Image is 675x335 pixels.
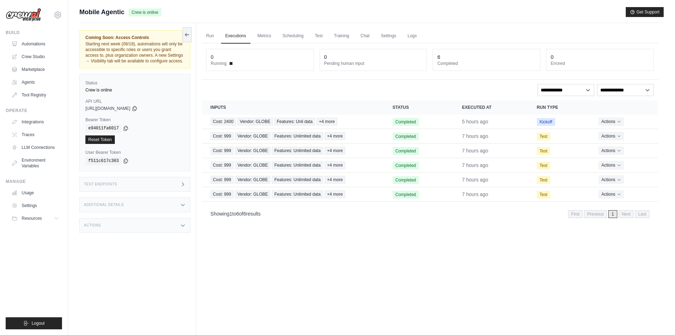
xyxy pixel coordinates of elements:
[462,191,488,197] time: August 13, 2025 at 09:48 SGT
[202,100,658,223] section: Crew executions table
[325,161,345,169] span: +4 more
[278,29,308,44] a: Scheduling
[537,176,550,184] span: Test
[235,161,270,169] span: Vendor: GLOBE
[85,117,184,123] label: Bearer Token
[85,87,184,93] div: Crew is online
[202,29,218,44] a: Run
[85,106,130,111] span: [URL][DOMAIN_NAME]
[210,190,376,198] a: View execution details for Cost
[210,147,234,155] span: Cost: 999
[537,133,550,140] span: Test
[85,41,183,63] span: Starting next week (08/18), automations will only be accessible to specific roles or users you gr...
[129,9,161,16] span: Crew is online
[210,176,234,184] span: Cost: 999
[9,64,62,75] a: Marketplace
[274,118,315,125] span: Features: Unli data
[210,147,376,155] a: View execution details for Cost
[551,61,649,66] dt: Errored
[9,38,62,50] a: Automations
[85,35,184,40] span: Coming Soon: Access Controls
[528,100,590,115] th: Run Type
[85,124,122,133] code: e94011fa6017
[9,89,62,101] a: Tool Registry
[85,99,184,104] label: API URL
[537,118,555,126] span: Kickoff
[272,147,323,155] span: Features: Unlimited data
[393,133,419,140] span: Completed
[210,118,236,125] span: Cost: 2400
[325,147,345,155] span: +4 more
[6,179,62,184] div: Manage
[598,161,624,169] button: Actions for execution
[462,148,488,153] time: August 13, 2025 at 10:03 SGT
[237,118,273,125] span: Vendor: GLOBE
[9,187,62,199] a: Usage
[84,223,101,228] h3: Actions
[311,29,327,44] a: Test
[211,61,227,66] span: Running
[32,320,45,326] span: Logout
[356,29,374,44] a: Chat
[79,7,124,17] span: Mobile Agentic
[454,100,528,115] th: Executed at
[377,29,400,44] a: Settings
[9,213,62,224] button: Resources
[437,54,440,61] div: 6
[236,211,239,217] span: 6
[235,176,270,184] span: Vendor: GLOBE
[462,162,488,168] time: August 13, 2025 at 09:58 SGT
[608,210,617,218] span: 1
[210,161,234,169] span: Cost: 999
[568,210,583,218] span: First
[9,51,62,62] a: Crew Studio
[272,190,323,198] span: Features: Unlimited data
[210,118,376,125] a: View execution details for Cost
[235,147,270,155] span: Vendor: GLOBE
[9,77,62,88] a: Agents
[85,157,122,165] code: f511c617c303
[6,30,62,35] div: Build
[393,162,419,169] span: Completed
[324,61,423,66] dt: Pending human input
[462,177,488,183] time: August 13, 2025 at 09:53 SGT
[598,132,624,140] button: Actions for execution
[210,132,376,140] a: View execution details for Cost
[243,211,246,217] span: 6
[619,210,634,218] span: Next
[6,8,41,22] img: Logo
[462,133,488,139] time: August 13, 2025 at 10:07 SGT
[272,132,323,140] span: Features: Unlimited data
[324,54,327,61] div: 0
[598,190,624,199] button: Actions for execution
[316,118,337,125] span: +4 more
[22,216,42,221] span: Resources
[9,155,62,172] a: Environment Variables
[462,119,488,124] time: August 13, 2025 at 11:48 SGT
[85,150,184,155] label: User Bearer Token
[598,146,624,155] button: Actions for execution
[393,147,419,155] span: Completed
[325,190,345,198] span: +4 more
[272,176,323,184] span: Features: Unlimited data
[568,210,649,218] nav: Pagination
[210,132,234,140] span: Cost: 999
[330,29,354,44] a: Training
[253,29,276,44] a: Metrics
[384,100,454,115] th: Status
[598,175,624,184] button: Actions for execution
[393,118,419,126] span: Completed
[211,54,214,61] div: 0
[210,176,376,184] a: View execution details for Cost
[85,135,115,144] a: Reset Token
[84,182,117,186] h3: Test Endpoints
[537,147,550,155] span: Test
[272,161,323,169] span: Features: Unlimited data
[403,29,421,44] a: Logs
[210,161,376,169] a: View execution details for Cost
[537,191,550,199] span: Test
[325,176,345,184] span: +4 more
[393,191,419,199] span: Completed
[584,210,607,218] span: Previous
[9,142,62,153] a: LLM Connections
